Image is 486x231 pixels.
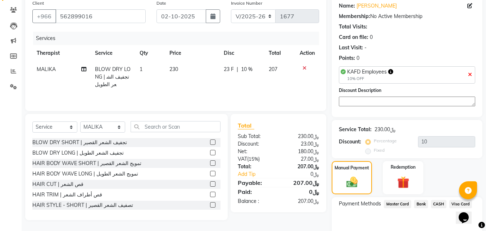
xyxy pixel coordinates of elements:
[238,122,254,129] span: Total
[33,32,324,45] div: Services
[232,178,278,187] div: Payable:
[339,87,381,94] label: Discount Description
[356,2,397,10] a: [PERSON_NAME]
[91,45,135,61] th: Service
[394,175,413,190] img: _gift.svg
[339,2,355,10] div: Name:
[339,13,370,20] div: Membership:
[264,45,295,61] th: Total
[32,181,83,188] div: HAIR CUT | قص الشعر
[219,45,264,61] th: Disc
[32,149,124,157] div: BLOW DRY LONG | تجفيف الشعر الطويل
[95,66,131,88] span: BLOW DRY LONG | تجفيف الشعر الطويل
[456,202,479,224] iframe: chat widget
[278,148,324,155] div: ﷼180.00
[232,140,278,148] div: Discount:
[339,54,355,62] div: Points:
[339,23,367,31] div: Total Visits:
[339,200,381,208] span: Payment Methods
[32,9,56,23] button: +966
[343,176,361,188] img: _cash.svg
[278,163,324,170] div: ﷼207.00
[278,140,324,148] div: ﷼23.00
[339,126,372,133] div: Service Total:
[278,187,324,196] div: ﷼0
[32,201,133,209] div: HAIR STYLE - SHORT | تصفيف الشعر القصير
[374,126,396,133] div: ﷼230.00
[55,9,146,23] input: Search by Name/Mobile/Email/Code
[449,200,472,208] span: Visa Card
[232,133,278,140] div: Sub Total:
[278,133,324,140] div: ﷼230.00
[241,66,253,73] span: 10 %
[224,66,234,73] span: 23 F
[278,197,324,205] div: ﷼207.00
[165,45,220,61] th: Price
[237,66,238,73] span: |
[391,164,415,170] label: Redemption
[295,45,319,61] th: Action
[286,170,325,178] div: ﷼0
[32,139,127,146] div: BLOW DRY SHORT | تجفيف الشعر القصير
[335,165,369,171] label: Manual Payment
[232,187,278,196] div: Paid:
[431,200,446,208] span: CASH
[384,200,411,208] span: Master Card
[414,200,428,208] span: Bank
[232,163,278,170] div: Total:
[232,170,286,178] a: Add Tip
[232,197,278,205] div: Balance :
[169,66,178,72] span: 230
[356,54,359,62] div: 0
[347,76,393,82] div: 10% OFF
[339,13,475,20] div: No Active Membership
[278,178,324,187] div: ﷼207.00
[374,138,397,144] label: Percentage
[339,44,363,52] div: Last Visit:
[32,191,102,199] div: HAIR TRIM | قص أطراف الشعر
[32,170,138,178] div: HAIR BODY WAVE LONG | تمويج الشعر الطويل
[249,156,258,162] span: 15%
[374,147,385,154] label: Fixed
[140,66,142,72] span: 1
[135,45,165,61] th: Qty
[370,34,373,41] div: 0
[278,155,324,163] div: ﷼27.00
[339,34,368,41] div: Card on file:
[347,68,387,75] span: KAFD Employees
[364,44,367,52] div: -
[131,121,221,132] input: Search or Scan
[232,148,278,155] div: Net:
[37,66,56,72] span: MALIKA
[339,138,361,146] div: Discount:
[32,160,141,167] div: HAIR BODY WAVE SHORT | تمويج الشعر القصير
[238,156,247,162] span: Vat
[32,45,91,61] th: Therapist
[232,155,278,163] div: ( )
[269,66,277,72] span: 207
